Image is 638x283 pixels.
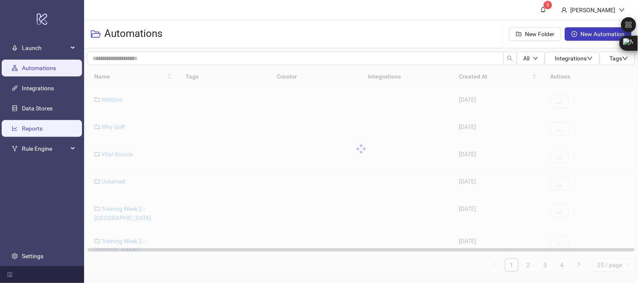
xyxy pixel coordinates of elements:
a: Reports [22,125,42,132]
a: Settings [22,253,43,259]
a: Data Stores [22,105,53,112]
a: Automations [22,65,56,71]
span: Integrations [555,55,593,62]
span: menu-fold [7,272,13,278]
button: Tagsdown [600,52,635,65]
span: plus-circle [572,31,577,37]
span: New Automation [581,31,625,37]
span: down [533,56,538,61]
span: folder-open [91,29,101,39]
span: New Folder [525,31,555,37]
span: bell [540,7,546,13]
button: Integrationsdown [545,52,600,65]
span: 9 [547,2,550,8]
a: Integrations [22,85,54,92]
span: All [524,55,530,62]
span: down [587,55,593,61]
h3: Automations [104,27,162,41]
span: Rule Engine [22,140,68,157]
span: rocket [12,45,18,51]
button: New Automation [565,27,632,41]
span: search [507,55,513,61]
span: Tags [610,55,628,62]
span: fork [12,146,18,152]
sup: 9 [544,1,552,9]
span: folder-add [516,31,522,37]
span: down [619,7,625,13]
button: New Folder [509,27,561,41]
span: Launch [22,39,68,56]
button: Alldown [517,52,545,65]
span: user [561,7,567,13]
div: [PERSON_NAME] [567,5,619,15]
